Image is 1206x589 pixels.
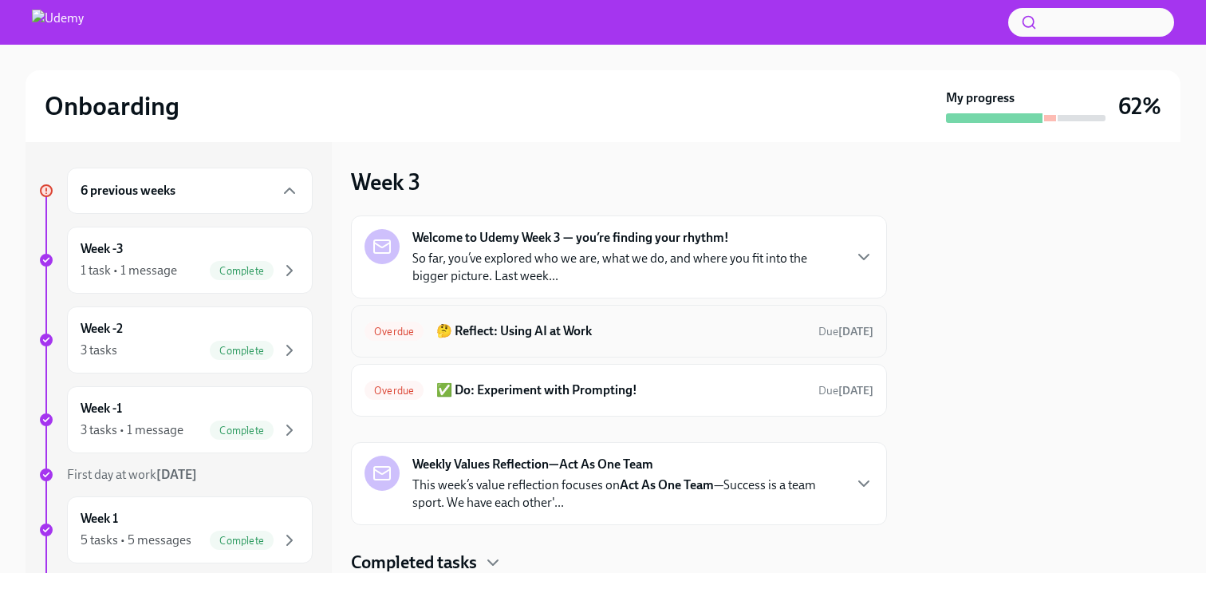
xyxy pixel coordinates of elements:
strong: My progress [946,89,1015,107]
div: Completed tasks [351,551,887,575]
a: Overdue✅ Do: Experiment with Prompting!Due[DATE] [365,378,873,403]
img: Udemy [32,10,84,35]
a: First day at work[DATE] [38,466,313,484]
span: Complete [210,425,274,437]
span: Complete [210,535,274,547]
h6: ✅ Do: Experiment with Prompting! [436,381,806,399]
a: Week 15 tasks • 5 messagesComplete [38,496,313,563]
h4: Completed tasks [351,551,477,575]
h3: 62% [1118,92,1161,121]
h6: Week -2 [81,320,123,338]
div: 6 previous weeks [67,168,313,214]
h6: 🤔 Reflect: Using AI at Work [436,322,806,340]
a: Week -23 tasksComplete [38,306,313,374]
h2: Onboarding [45,90,179,122]
span: August 30th, 2025 11:00 [818,383,873,398]
span: First day at work [67,467,197,482]
h6: Week -1 [81,400,122,417]
div: 5 tasks • 5 messages [81,532,191,549]
h3: Week 3 [351,168,420,196]
strong: Act As One Team [620,477,714,492]
strong: [DATE] [838,384,873,397]
span: Overdue [365,385,424,397]
span: August 30th, 2025 11:00 [818,324,873,339]
a: Week -31 task • 1 messageComplete [38,227,313,294]
h6: Week 1 [81,510,118,528]
a: Week -13 tasks • 1 messageComplete [38,386,313,453]
p: This week’s value reflection focuses on —Success is a team sport. We have each other'... [412,476,841,512]
span: Overdue [365,326,424,338]
span: Complete [210,345,274,357]
strong: Weekly Values Reflection—Act As One Team [412,456,653,473]
strong: [DATE] [838,325,873,338]
span: Complete [210,265,274,277]
strong: [DATE] [156,467,197,482]
p: So far, you’ve explored who we are, what we do, and where you fit into the bigger picture. Last w... [412,250,841,285]
strong: Welcome to Udemy Week 3 — you’re finding your rhythm! [412,229,729,247]
div: 1 task • 1 message [81,262,177,279]
span: Due [818,384,873,397]
a: Overdue🤔 Reflect: Using AI at WorkDue[DATE] [365,318,873,344]
div: 3 tasks • 1 message [81,421,183,439]
div: 3 tasks [81,342,117,359]
span: Due [818,325,873,338]
h6: Week -3 [81,240,124,258]
h6: 6 previous weeks [81,182,175,200]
